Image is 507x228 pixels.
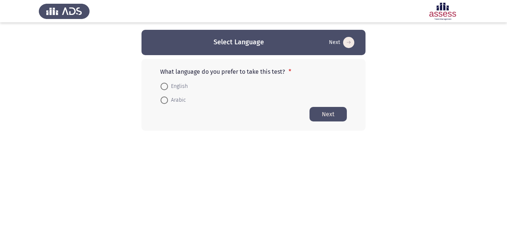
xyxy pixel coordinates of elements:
[214,38,264,47] h3: Select Language
[39,1,90,22] img: Assess Talent Management logo
[417,1,468,22] img: Assessment logo of Career Orientation R2
[160,68,347,75] p: What language do you prefer to take this test?
[310,107,347,121] button: Start assessment
[327,37,357,48] button: Start assessment
[168,96,186,105] span: Arabic
[168,82,188,91] span: English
